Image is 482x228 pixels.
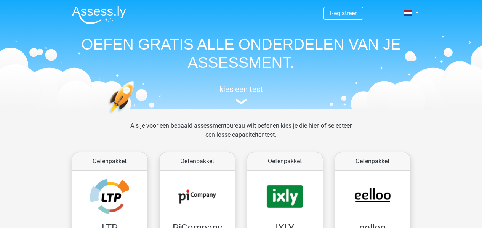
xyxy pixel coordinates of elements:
[66,85,416,94] h5: kies een test
[66,35,416,72] h1: OEFEN GRATIS ALLE ONDERDELEN VAN JE ASSESSMENT.
[235,99,247,104] img: assessment
[330,10,357,17] a: Registreer
[66,85,416,105] a: kies een test
[108,81,164,150] img: oefenen
[72,6,126,24] img: Assessly
[124,121,358,149] div: Als je voor een bepaald assessmentbureau wilt oefenen kies je die hier, of selecteer een losse ca...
